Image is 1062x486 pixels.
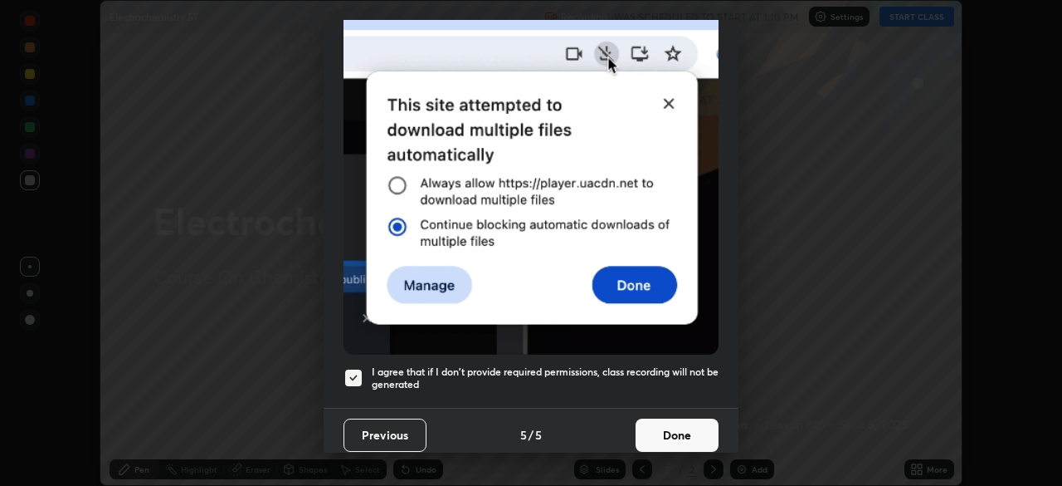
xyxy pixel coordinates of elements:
button: Done [636,419,719,452]
h5: I agree that if I don't provide required permissions, class recording will not be generated [372,366,719,391]
h4: 5 [520,426,527,444]
h4: / [529,426,533,444]
h4: 5 [535,426,542,444]
button: Previous [343,419,426,452]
